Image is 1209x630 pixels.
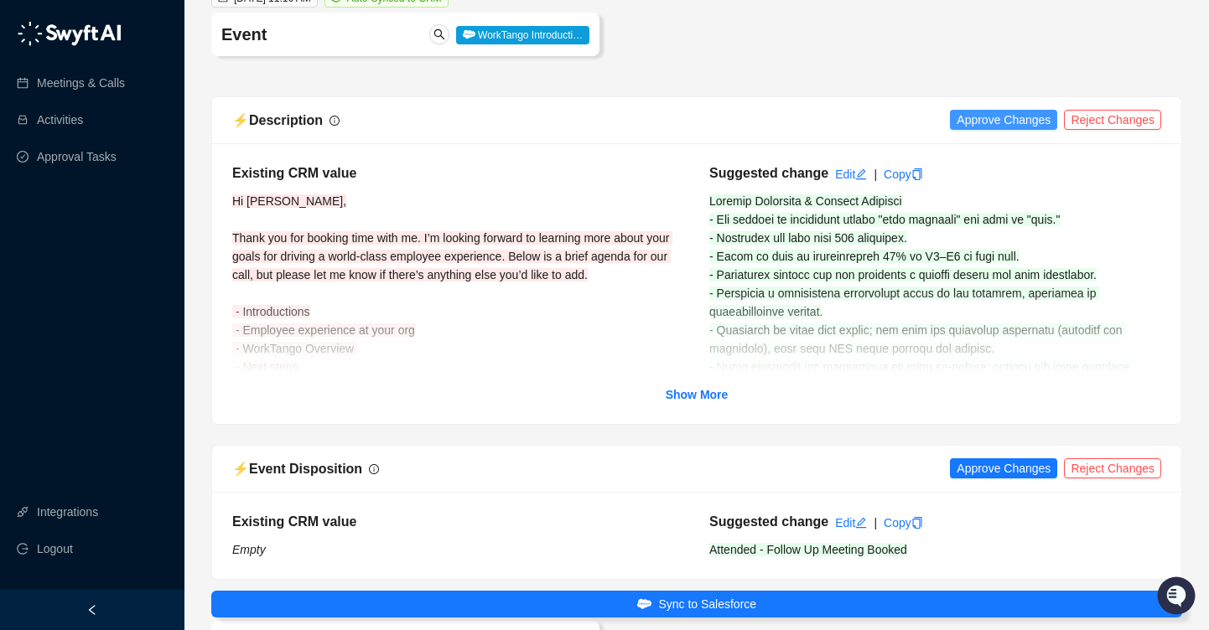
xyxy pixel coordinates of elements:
span: logout [17,543,29,555]
span: ⚡️ Description [232,113,323,127]
span: ⚡️ Event Disposition [232,462,362,476]
a: Integrations [37,495,98,529]
img: 5124521997842_fc6d7dfcefe973c2e489_88.png [17,152,47,182]
h5: Suggested change [709,512,828,532]
button: Approve Changes [950,110,1057,130]
h2: How can we help? [17,94,305,121]
a: Meetings & Calls [37,66,125,100]
a: 📶Status [69,228,136,258]
a: WorkTango Introducti… [456,28,590,41]
a: Edit [835,168,867,181]
span: Sync to Salesforce [658,595,756,613]
button: Reject Changes [1064,110,1161,130]
div: 📚 [17,236,30,250]
button: Reject Changes [1064,458,1161,478]
img: Swyft AI [17,17,50,50]
span: Docs [34,235,62,251]
button: Sync to Salesforce [211,591,1182,617]
a: Copy [884,168,923,181]
span: WorkTango Introducti… [456,26,590,44]
span: info-circle [329,116,340,126]
h5: Existing CRM value [232,512,684,532]
h5: Suggested change [709,163,828,183]
div: Start new chat [57,152,275,168]
span: Attended - Follow Up Meeting Booked [709,543,907,556]
a: Activities [37,103,83,137]
span: edit [855,517,867,529]
iframe: Open customer support [1155,575,1201,620]
span: Approve Changes [957,111,1051,129]
span: search [433,28,445,40]
span: Approve Changes [957,459,1051,478]
strong: Show More [666,388,729,401]
span: Logout [37,532,73,565]
h5: Existing CRM value [232,163,684,183]
div: 📶 [75,236,89,250]
span: Pylon [167,276,203,288]
span: Reject Changes [1071,459,1155,478]
a: Copy [884,516,923,529]
span: edit [855,168,867,180]
a: Edit [835,516,867,529]
span: copy [911,168,923,180]
img: logo-05li4sbe.png [17,21,122,46]
h4: Event [221,23,431,46]
i: Empty [232,543,266,556]
a: Approval Tasks [37,140,117,173]
div: We're available if you need us! [57,168,212,182]
span: copy [911,517,923,529]
div: | [874,514,877,532]
button: Approve Changes [950,458,1057,478]
button: Start new chat [285,157,305,177]
span: info-circle [369,464,379,474]
div: | [874,165,877,183]
span: Status [92,235,129,251]
a: Powered byPylon [118,275,203,288]
span: left [86,604,98,616]
span: Reject Changes [1071,111,1155,129]
p: Welcome 👋 [17,67,305,94]
a: 📚Docs [10,228,69,258]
